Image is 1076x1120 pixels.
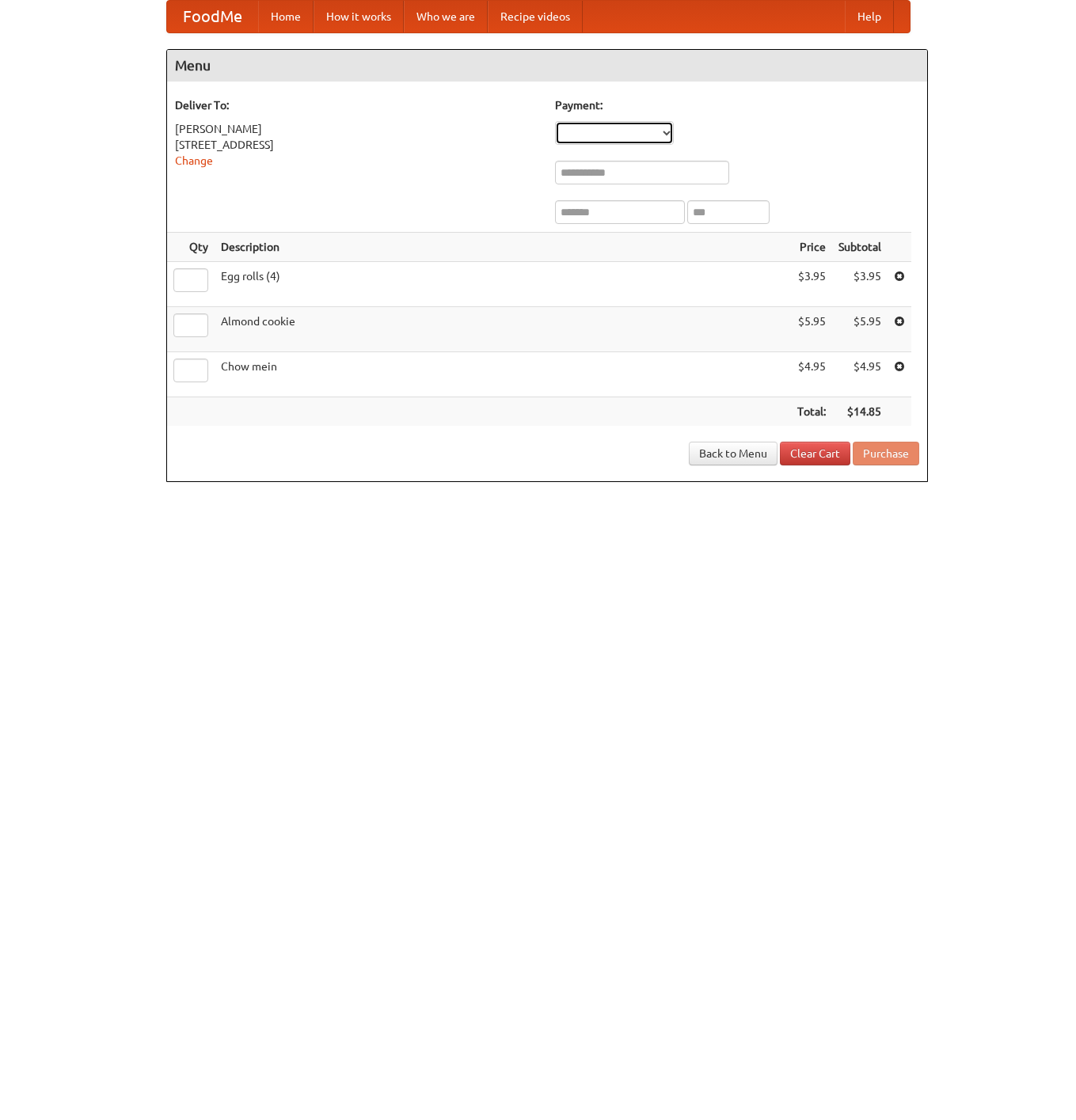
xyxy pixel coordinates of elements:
a: Recipe videos [488,1,583,32]
td: $4.95 [791,352,832,397]
th: Description [215,233,791,262]
a: FoodMe [167,1,258,32]
a: Home [258,1,314,32]
h5: Deliver To: [175,97,539,113]
td: Egg rolls (4) [215,262,791,307]
td: $5.95 [791,307,832,352]
th: Price [791,233,832,262]
th: Qty [167,233,215,262]
td: $3.95 [791,262,832,307]
td: Chow mein [215,352,791,397]
a: Help [845,1,894,32]
td: $3.95 [832,262,888,307]
th: $14.85 [832,397,888,427]
div: [STREET_ADDRESS] [175,137,539,153]
th: Total: [791,397,832,427]
h4: Menu [167,50,927,82]
a: Change [175,154,213,167]
td: $5.95 [832,307,888,352]
th: Subtotal [832,233,888,262]
button: Purchase [853,442,919,465]
td: Almond cookie [215,307,791,352]
a: Who we are [404,1,488,32]
a: Back to Menu [689,442,778,465]
td: $4.95 [832,352,888,397]
div: [PERSON_NAME] [175,121,539,137]
a: How it works [314,1,404,32]
h5: Payment: [555,97,919,113]
a: Clear Cart [780,442,850,465]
